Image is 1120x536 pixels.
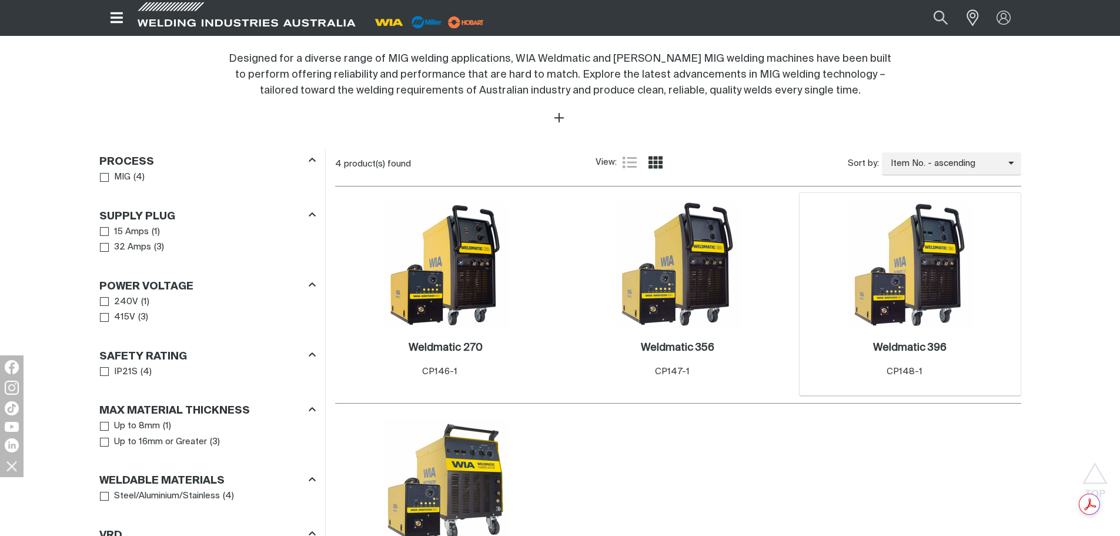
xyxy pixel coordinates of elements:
span: 415V [114,311,135,324]
span: Up to 16mm or Greater [114,435,207,449]
button: Scroll to top [1082,462,1108,489]
span: ( 1 ) [163,420,171,433]
a: Weldmatic 396 [873,341,947,355]
h2: Weldmatic 270 [409,342,483,353]
div: Max Material Thickness [99,402,316,418]
h3: Power Voltage [99,280,193,294]
ul: Safety Rating [100,364,315,380]
div: Supply Plug [99,208,316,224]
span: Item No. - ascending [882,157,1008,171]
a: MIG [100,169,131,185]
span: Up to 8mm [114,420,160,433]
a: Up to 16mm or Greater [100,434,208,450]
ul: Power Voltage [100,294,315,325]
img: Weldmatic 396 [847,202,973,328]
span: 15 Amps [114,225,149,239]
div: Weldable Materials [99,472,316,488]
a: Weldmatic 356 [641,341,714,355]
h3: Safety Rating [99,350,187,364]
a: 15 Amps [100,224,149,240]
a: 240V [100,294,139,310]
span: product(s) found [344,159,411,168]
a: 415V [100,309,136,325]
span: CP148-1 [887,367,922,376]
img: YouTube [5,422,19,432]
span: ( 3 ) [154,241,164,254]
ul: Supply Plug [100,224,315,255]
span: ( 3 ) [210,435,220,449]
div: 4 [335,158,596,170]
span: ( 3 ) [138,311,148,324]
div: Safety Rating [99,348,316,364]
span: Sort by: [848,157,879,171]
img: LinkedIn [5,438,19,452]
a: Weldmatic 270 [409,341,483,355]
ul: Weldable Materials [100,488,315,504]
span: View: [596,156,617,169]
a: IP21S [100,364,138,380]
span: ( 4 ) [133,171,145,184]
button: Search products [921,5,961,31]
a: Steel/Aluminium/Stainless [100,488,220,504]
img: hide socials [2,456,22,476]
img: miller [444,14,487,31]
h3: Process [99,155,154,169]
ul: Process [100,169,315,185]
h3: Supply Plug [99,210,175,224]
img: Facebook [5,360,19,374]
a: Up to 8mm [100,418,161,434]
span: ( 1 ) [141,295,149,309]
h2: Weldmatic 356 [641,342,714,353]
img: Weldmatic 356 [615,202,741,328]
a: 32 Amps [100,239,152,255]
span: MIG [114,171,131,184]
span: IP21S [114,365,138,379]
span: ( 1 ) [152,225,160,239]
img: Instagram [5,381,19,395]
img: TikTok [5,401,19,415]
div: Process [99,153,316,169]
span: ( 4 ) [223,490,234,503]
section: Product list controls [335,149,1021,179]
span: 240V [114,295,138,309]
span: Steel/Aluminium/Stainless [114,490,220,503]
span: ( 4 ) [141,365,152,379]
span: Designed for a diverse range of MIG welding applications, WIA Weldmatic and [PERSON_NAME] MIG wel... [229,54,891,96]
h3: Max Material Thickness [99,404,250,418]
div: Power Voltage [99,278,316,294]
span: CP147-1 [655,367,690,376]
a: List view [623,155,637,169]
ul: Max Material Thickness [100,418,315,450]
span: 32 Amps [114,241,151,254]
a: miller [444,18,487,26]
input: Product name or item number... [905,5,960,31]
span: CP146-1 [422,367,457,376]
h3: Weldable Materials [99,474,225,488]
img: Weldmatic 270 [383,202,509,328]
h2: Weldmatic 396 [873,342,947,353]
